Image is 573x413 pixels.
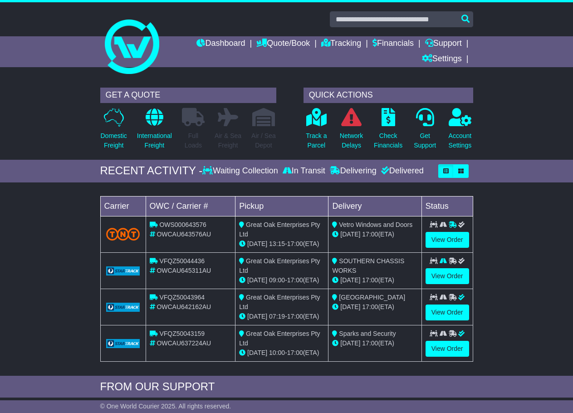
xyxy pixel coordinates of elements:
[280,166,328,176] div: In Transit
[100,403,231,410] span: © One World Courier 2025. All rights reserved.
[413,108,436,155] a: GetSupport
[332,275,417,285] div: (ETA)
[137,108,172,155] a: InternationalFreight
[239,348,324,358] div: - (ETA)
[339,108,363,155] a: NetworkDelays
[339,330,396,337] span: Sparks and Security
[106,228,140,240] img: TNT_Domestic.png
[239,239,324,249] div: - (ETA)
[137,131,172,150] p: International Freight
[269,349,285,356] span: 10:00
[340,231,360,238] span: [DATE]
[305,108,327,155] a: Track aParcel
[157,231,211,238] span: OWCAU643576AU
[373,108,403,155] a: CheckFinancials
[304,88,473,103] div: QUICK ACTIONS
[239,330,320,347] span: Great Oak Enterprises Pty Ltd
[332,339,417,348] div: (ETA)
[159,330,205,337] span: VFQZ50043159
[239,294,320,310] span: Great Oak Enterprises Pty Ltd
[287,349,303,356] span: 17:00
[196,36,245,52] a: Dashboard
[287,240,303,247] span: 17:00
[448,108,472,155] a: AccountSettings
[100,380,473,393] div: FROM OUR SUPPORT
[247,276,267,284] span: [DATE]
[101,131,127,150] p: Domestic Freight
[159,221,206,228] span: OWS000643576
[100,108,127,155] a: DomesticFreight
[306,131,327,150] p: Track a Parcel
[157,339,211,347] span: OWCAU637224AU
[182,131,205,150] p: Full Loads
[340,276,360,284] span: [DATE]
[100,164,203,177] div: RECENT ACTIVITY -
[328,196,421,216] td: Delivery
[362,231,378,238] span: 17:00
[247,313,267,320] span: [DATE]
[106,303,140,312] img: GetCarrierServiceLogo
[100,88,276,103] div: GET A QUOTE
[269,313,285,320] span: 07:19
[340,303,360,310] span: [DATE]
[202,166,280,176] div: Waiting Collection
[379,166,424,176] div: Delivered
[239,221,320,238] span: Great Oak Enterprises Pty Ltd
[449,131,472,150] p: Account Settings
[159,294,205,301] span: VFQZ50043964
[215,131,241,150] p: Air & Sea Freight
[414,131,436,150] p: Get Support
[239,257,320,274] span: Great Oak Enterprises Pty Ltd
[362,339,378,347] span: 17:00
[362,303,378,310] span: 17:00
[159,257,205,265] span: VFQZ50044436
[287,276,303,284] span: 17:00
[100,196,146,216] td: Carrier
[146,196,235,216] td: OWC / Carrier #
[332,230,417,239] div: (ETA)
[339,221,412,228] span: Vetro Windows and Doors
[340,131,363,150] p: Network Delays
[239,275,324,285] div: - (ETA)
[247,349,267,356] span: [DATE]
[332,302,417,312] div: (ETA)
[235,196,328,216] td: Pickup
[106,339,140,348] img: GetCarrierServiceLogo
[374,131,402,150] p: Check Financials
[287,313,303,320] span: 17:00
[157,303,211,310] span: OWCAU642162AU
[328,166,379,176] div: Delivering
[332,257,404,274] span: SOUTHERN CHASSIS WORKS
[256,36,310,52] a: Quote/Book
[362,276,378,284] span: 17:00
[340,339,360,347] span: [DATE]
[426,268,469,284] a: View Order
[269,240,285,247] span: 13:15
[421,196,473,216] td: Status
[247,240,267,247] span: [DATE]
[422,52,462,67] a: Settings
[426,305,469,320] a: View Order
[426,341,469,357] a: View Order
[372,36,414,52] a: Financials
[269,276,285,284] span: 09:00
[339,294,405,301] span: [GEOGRAPHIC_DATA]
[425,36,462,52] a: Support
[251,131,276,150] p: Air / Sea Depot
[157,267,211,274] span: OWCAU645311AU
[426,232,469,248] a: View Order
[321,36,361,52] a: Tracking
[239,312,324,321] div: - (ETA)
[106,266,140,275] img: GetCarrierServiceLogo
